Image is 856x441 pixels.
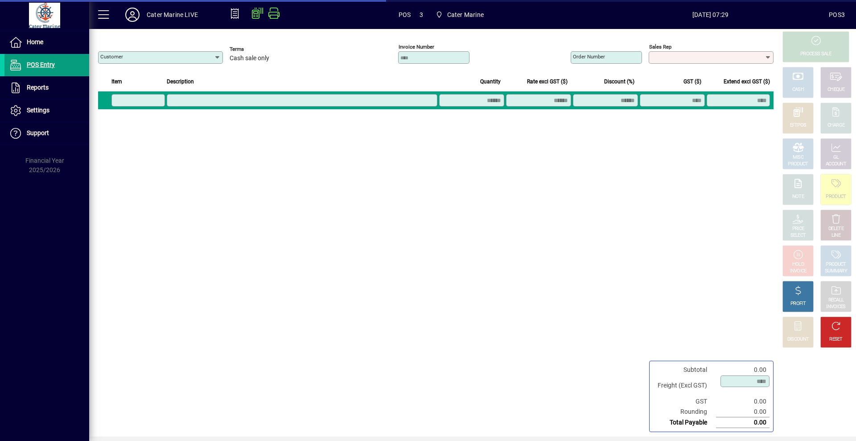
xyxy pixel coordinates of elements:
div: HOLD [792,261,804,268]
mat-label: Invoice number [399,44,434,50]
span: Support [27,129,49,136]
div: CHEQUE [827,87,844,93]
span: Settings [27,107,49,114]
div: CASH [792,87,804,93]
span: POS [399,8,411,22]
span: [DATE] 07:29 [592,8,829,22]
span: Quantity [480,77,501,87]
td: 0.00 [716,417,770,428]
td: Subtotal [653,365,716,375]
span: Home [27,38,43,45]
div: GL [833,154,839,161]
div: PROFIT [790,301,806,307]
td: Total Payable [653,417,716,428]
span: Discount (%) [604,77,634,87]
td: GST [653,396,716,407]
div: LINE [831,232,840,239]
div: SELECT [790,232,806,239]
span: Cater Marine [447,8,484,22]
div: EFTPOS [790,122,807,129]
a: Home [4,31,89,54]
td: Rounding [653,407,716,417]
div: PRODUCT [826,194,846,200]
span: Cash sale only [230,55,269,62]
div: INVOICE [790,268,806,275]
a: Support [4,122,89,144]
mat-label: Order number [573,54,605,60]
div: PRICE [792,226,804,232]
span: Description [167,77,194,87]
span: Reports [27,84,49,91]
div: MISC [793,154,803,161]
span: Rate excl GST ($) [527,77,568,87]
span: 3 [420,8,423,22]
div: SUMMARY [825,268,847,275]
span: Extend excl GST ($) [724,77,770,87]
td: Freight (Excl GST) [653,375,716,396]
div: INVOICES [826,304,845,310]
td: 0.00 [716,365,770,375]
div: CHARGE [827,122,845,129]
span: POS Entry [27,61,55,68]
div: PROCESS SALE [800,51,831,58]
div: DELETE [828,226,844,232]
div: RECALL [828,297,844,304]
div: NOTE [792,194,804,200]
span: Cater Marine [432,7,487,23]
div: POS3 [829,8,845,22]
div: RESET [829,336,843,343]
div: PRODUCT [826,261,846,268]
div: ACCOUNT [826,161,846,168]
a: Settings [4,99,89,122]
span: GST ($) [683,77,701,87]
span: Item [111,77,122,87]
mat-label: Sales rep [649,44,671,50]
a: Reports [4,77,89,99]
span: Terms [230,46,283,52]
td: 0.00 [716,396,770,407]
mat-label: Customer [100,54,123,60]
div: PRODUCT [788,161,808,168]
div: Cater Marine LIVE [147,8,198,22]
div: DISCOUNT [787,336,809,343]
td: 0.00 [716,407,770,417]
button: Profile [118,7,147,23]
